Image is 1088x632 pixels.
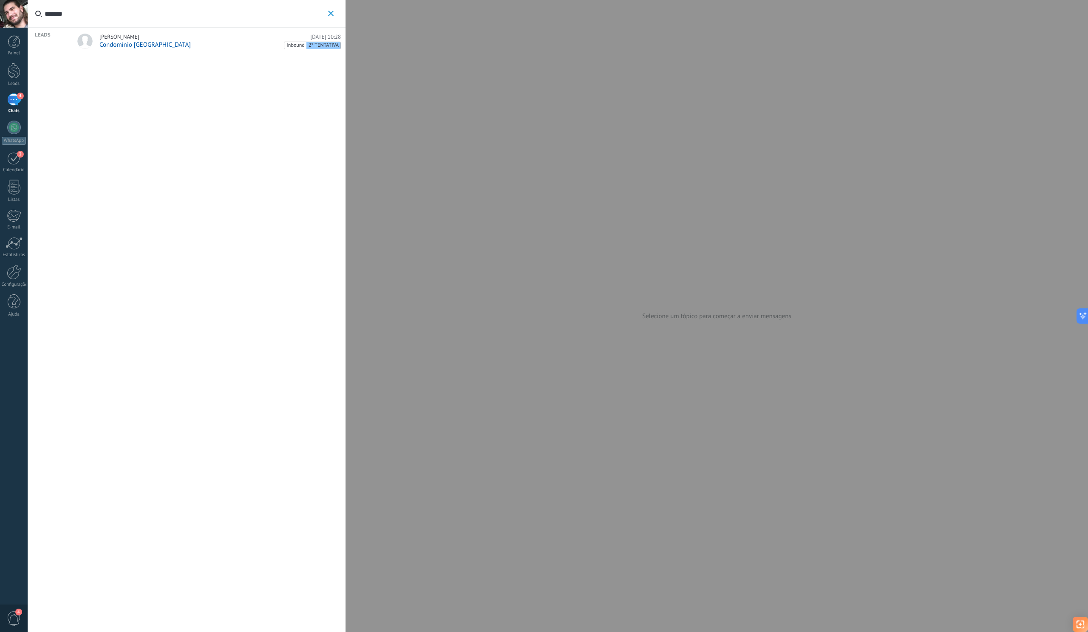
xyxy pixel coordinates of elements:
[2,312,26,317] div: Ajuda
[306,42,340,49] span: 2° TENTATIVA
[2,252,26,258] div: Estatísticas
[17,93,24,99] span: 4
[2,137,26,145] div: WhatsApp
[2,108,26,114] div: Chats
[310,34,341,40] span: [DATE] 10:28
[77,34,93,49] img: avatar
[2,51,26,56] div: Painel
[2,197,26,203] div: Listas
[70,28,346,56] a: [PERSON_NAME][DATE] 10:28Condomínio [GEOGRAPHIC_DATA]Inbound2° TENTATIVA
[15,609,22,615] span: 4
[2,282,26,288] div: Configurações
[2,167,26,173] div: Calendário
[17,151,24,158] span: 3
[99,34,139,40] span: [PERSON_NAME]
[2,81,26,87] div: Leads
[99,41,191,49] span: Condomínio [GEOGRAPHIC_DATA]
[284,42,306,49] span: Inbound
[2,225,26,230] div: E-mail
